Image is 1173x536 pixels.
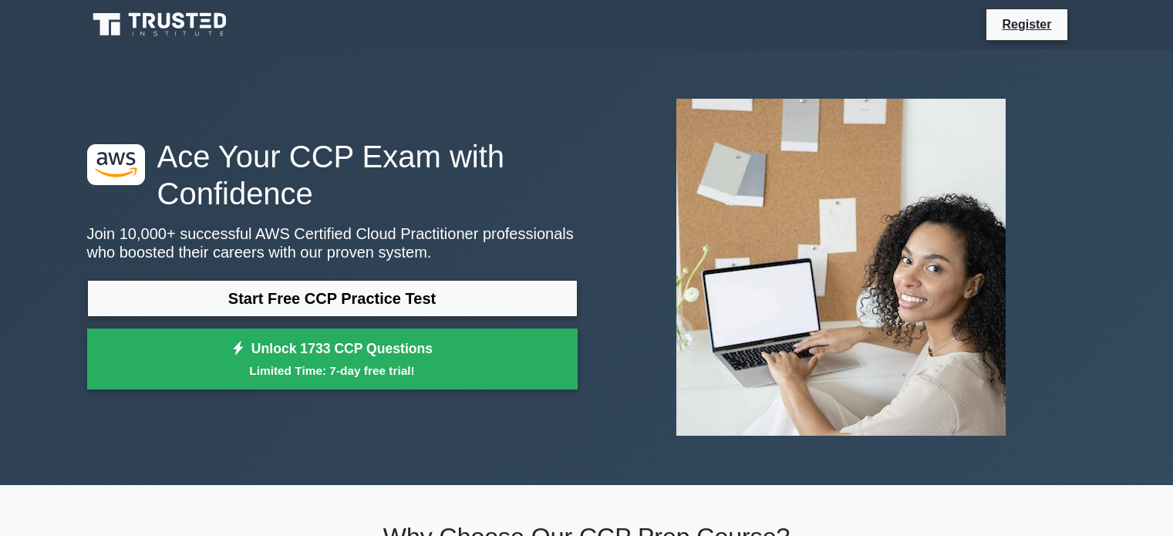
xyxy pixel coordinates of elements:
[87,280,578,317] a: Start Free CCP Practice Test
[87,329,578,390] a: Unlock 1733 CCP QuestionsLimited Time: 7-day free trial!
[993,15,1060,34] a: Register
[106,362,558,379] small: Limited Time: 7-day free trial!
[87,138,578,212] h1: Ace Your CCP Exam with Confidence
[87,224,578,261] p: Join 10,000+ successful AWS Certified Cloud Practitioner professionals who boosted their careers ...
